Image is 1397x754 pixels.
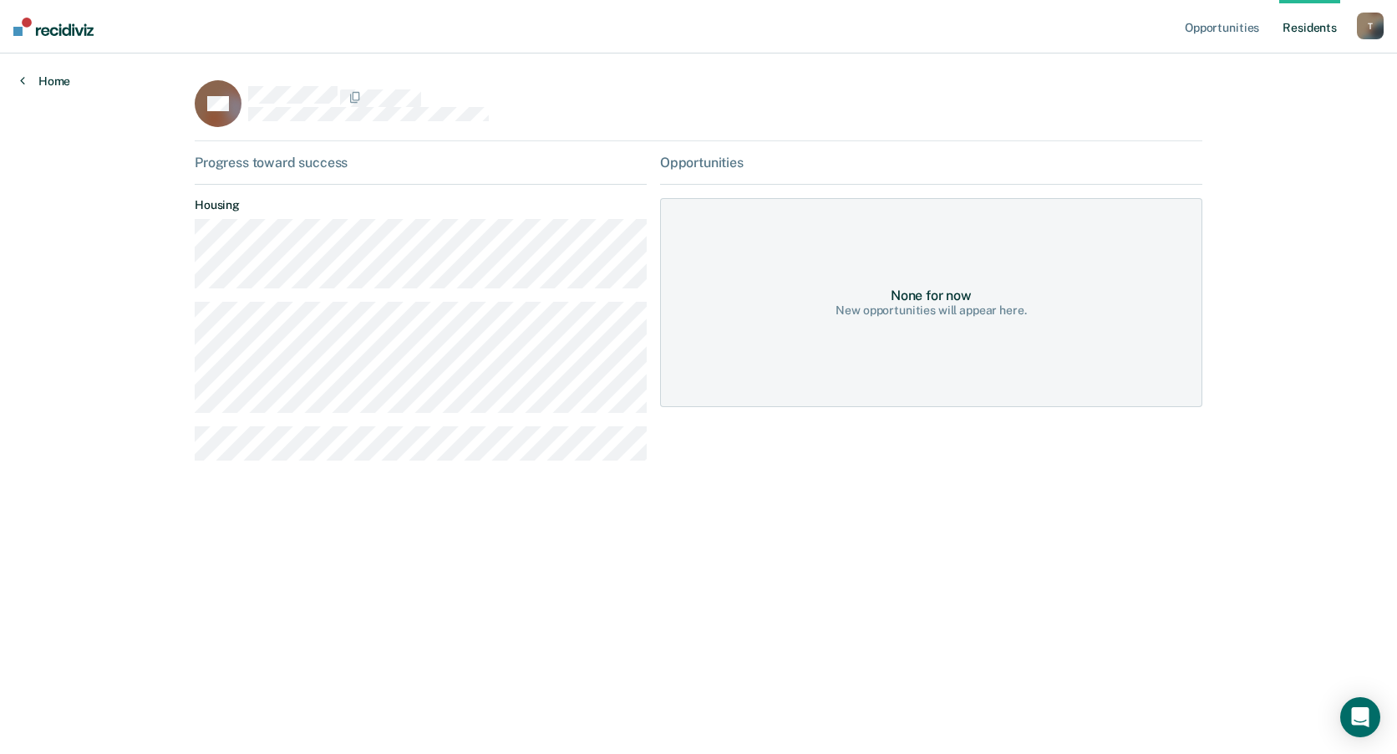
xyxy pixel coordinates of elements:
div: Opportunities [660,155,1202,171]
div: Open Intercom Messenger [1340,697,1380,737]
dt: Housing [195,198,647,212]
div: New opportunities will appear here. [836,303,1026,318]
div: Progress toward success [195,155,647,171]
img: Recidiviz [13,18,94,36]
button: T [1357,13,1384,39]
a: Home [20,74,70,89]
div: None for now [891,288,972,303]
